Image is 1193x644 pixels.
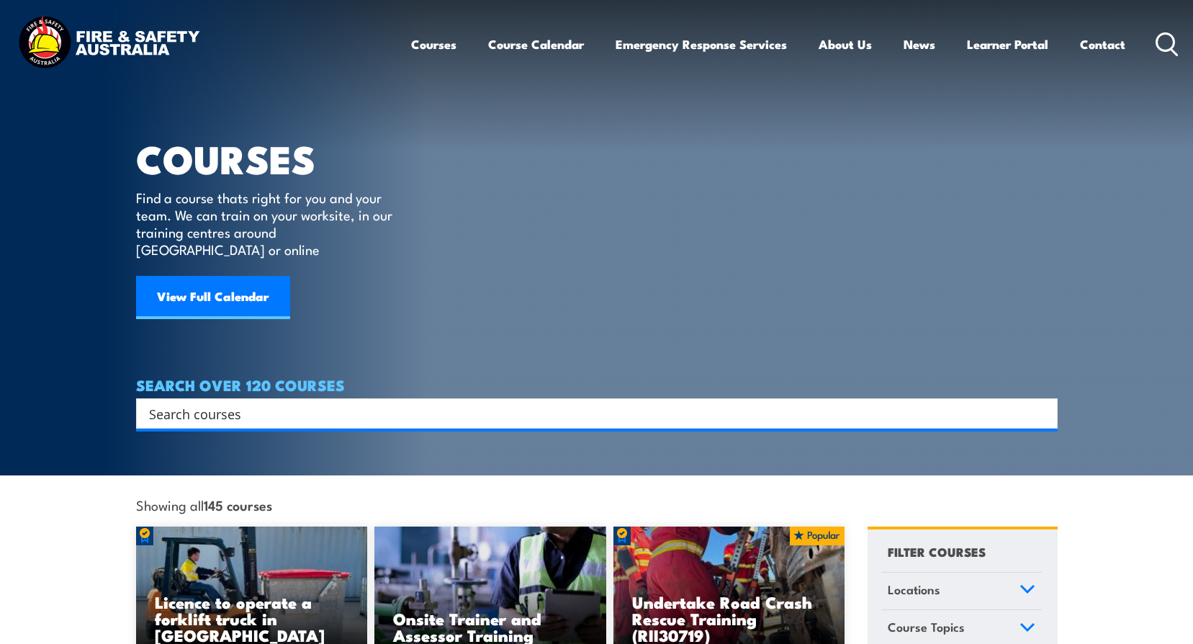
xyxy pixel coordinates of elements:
form: Search form [152,403,1029,424]
h3: Onsite Trainer and Assessor Training [393,610,588,643]
a: View Full Calendar [136,276,290,319]
a: Locations [881,573,1042,610]
strong: 145 courses [204,495,272,514]
h3: Undertake Road Crash Rescue Training (RII30719) [632,594,827,643]
h4: FILTER COURSES [888,542,986,561]
a: About Us [819,25,872,63]
h3: Licence to operate a forklift truck in [GEOGRAPHIC_DATA] [155,594,349,643]
a: Emergency Response Services [616,25,787,63]
a: Courses [411,25,456,63]
a: Contact [1080,25,1125,63]
button: Search magnifier button [1032,403,1053,424]
span: Showing all [136,497,272,512]
span: Locations [888,580,940,599]
a: News [904,25,935,63]
p: Find a course thats right for you and your team. We can train on your worksite, in our training c... [136,189,399,258]
h1: COURSES [136,141,413,175]
a: Course Calendar [488,25,584,63]
h4: SEARCH OVER 120 COURSES [136,377,1058,393]
a: Learner Portal [967,25,1048,63]
span: Course Topics [888,617,965,637]
input: Search input [149,403,1026,424]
